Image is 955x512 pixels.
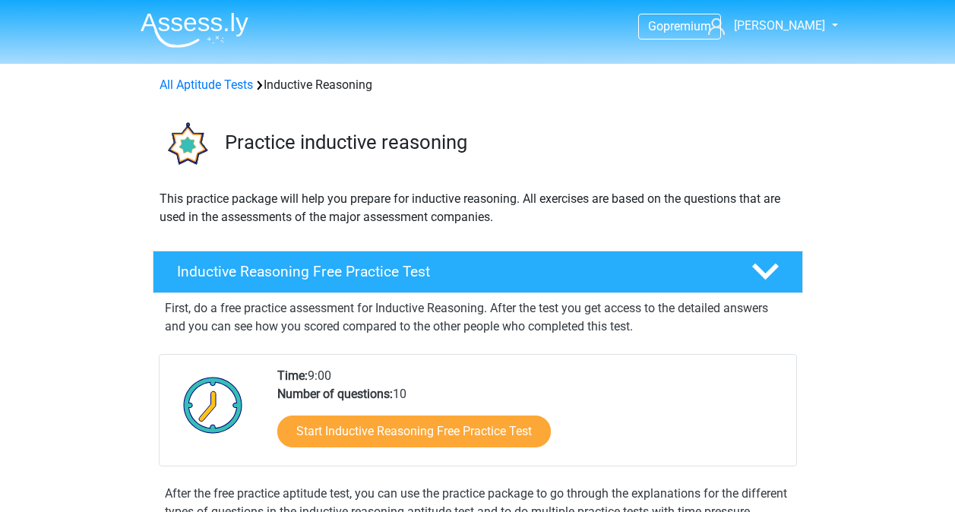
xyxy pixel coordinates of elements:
[663,19,711,33] span: premium
[277,387,393,401] b: Number of questions:
[175,367,251,443] img: Clock
[648,19,663,33] span: Go
[147,251,809,293] a: Inductive Reasoning Free Practice Test
[702,17,827,35] a: [PERSON_NAME]
[734,18,825,33] span: [PERSON_NAME]
[160,190,796,226] p: This practice package will help you prepare for inductive reasoning. All exercises are based on t...
[153,76,802,94] div: Inductive Reasoning
[165,299,791,336] p: First, do a free practice assessment for Inductive Reasoning. After the test you get access to th...
[177,263,727,280] h4: Inductive Reasoning Free Practice Test
[160,77,253,92] a: All Aptitude Tests
[141,12,248,48] img: Assessly
[153,112,218,177] img: inductive reasoning
[277,368,308,383] b: Time:
[225,131,791,154] h3: Practice inductive reasoning
[277,416,551,447] a: Start Inductive Reasoning Free Practice Test
[639,16,720,36] a: Gopremium
[266,367,795,466] div: 9:00 10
